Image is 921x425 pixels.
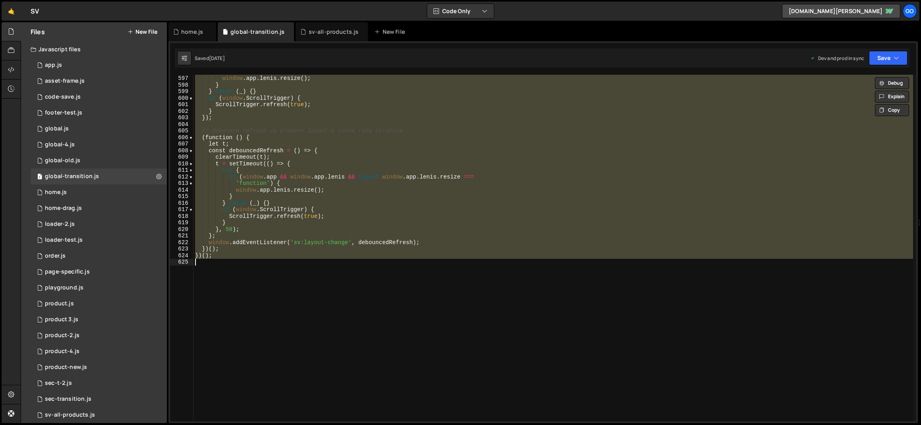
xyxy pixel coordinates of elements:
div: 613 [170,180,193,187]
button: Save [869,51,907,65]
div: 14248/38890.js [31,184,167,200]
div: code-save.js [45,93,81,101]
button: Debug [875,77,909,89]
div: app.js [45,62,62,69]
div: Saved [195,55,225,62]
div: 14248/40451.js [31,375,167,391]
div: SV [31,6,39,16]
div: 614 [170,187,193,194]
div: footer-test.js [45,109,82,116]
a: go [903,4,917,18]
button: New File [128,29,157,35]
div: 14248/41685.js [31,169,167,184]
div: 14248/42526.js [31,216,167,232]
a: 🤙 [2,2,21,21]
div: 612 [170,174,193,180]
div: global-transition.js [45,173,99,180]
div: sec-transition.js [45,396,91,403]
div: 14248/37746.js [31,264,167,280]
div: 609 [170,154,193,161]
div: 601 [170,101,193,108]
div: 14248/38021.js [31,89,167,105]
div: product 3.js [45,316,78,323]
div: 605 [170,128,193,134]
div: page-specific.js [45,268,90,276]
div: 620 [170,226,193,233]
div: 14248/42454.js [31,232,167,248]
div: [DATE] [209,55,225,62]
div: Javascript files [21,41,167,57]
button: Explain [875,91,909,103]
div: New File [374,28,408,36]
div: sv-all-products.js [309,28,359,36]
div: global-old.js [45,157,80,164]
div: 608 [170,147,193,154]
div: 14248/37799.js [31,121,167,137]
div: product-new.js [45,364,87,371]
div: 14248/44943.js [31,73,167,89]
div: order.js [45,252,66,260]
div: 599 [170,88,193,95]
div: playground.js [45,284,83,291]
div: global.js [45,125,69,132]
div: global-4.js [45,141,75,148]
div: 14248/36733.js [31,280,167,296]
div: 14248/38114.js [31,343,167,359]
div: 14248/36682.js [31,407,167,423]
div: 610 [170,161,193,167]
div: product-2.js [45,332,79,339]
div: 14248/37239.js [31,312,167,328]
div: 621 [170,233,193,239]
span: 1 [37,174,42,180]
div: asset-frame.js [45,78,85,85]
div: 625 [170,259,193,266]
div: 617 [170,206,193,213]
div: home.js [45,189,67,196]
div: 607 [170,141,193,147]
div: product-4.js [45,348,79,355]
div: 14248/37029.js [31,296,167,312]
div: 14248/39945.js [31,359,167,375]
div: 616 [170,200,193,207]
div: 606 [170,134,193,141]
div: 14248/37103.js [31,328,167,343]
div: 611 [170,167,193,174]
h2: Files [31,27,45,36]
div: home.js [181,28,203,36]
button: Code Only [427,4,494,18]
div: 14248/38116.js [31,137,167,153]
div: 14248/38152.js [31,57,167,73]
div: loader-test.js [45,237,83,244]
div: sec-t-2.js [45,380,72,387]
div: sv-all-products.js [45,411,95,419]
div: 597 [170,75,193,82]
div: 14248/41299.js [31,248,167,264]
div: home-drag.js [45,205,82,212]
div: 619 [170,219,193,226]
div: 14248/40432.js [31,391,167,407]
div: 623 [170,246,193,252]
div: 600 [170,95,193,102]
div: Dev and prod in sync [810,55,864,62]
div: 604 [170,121,193,128]
div: 603 [170,114,193,121]
div: 602 [170,108,193,115]
div: 14248/37414.js [31,153,167,169]
div: 14248/40457.js [31,200,167,216]
div: 618 [170,213,193,220]
div: 14248/44462.js [31,105,167,121]
div: product.js [45,300,74,307]
div: 622 [170,239,193,246]
div: global-transition.js [230,28,284,36]
div: loader-2.js [45,221,75,228]
div: 615 [170,193,193,200]
a: [DOMAIN_NAME][PERSON_NAME] [782,4,900,18]
button: Copy [875,104,909,116]
div: 624 [170,252,193,259]
div: 598 [170,82,193,89]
